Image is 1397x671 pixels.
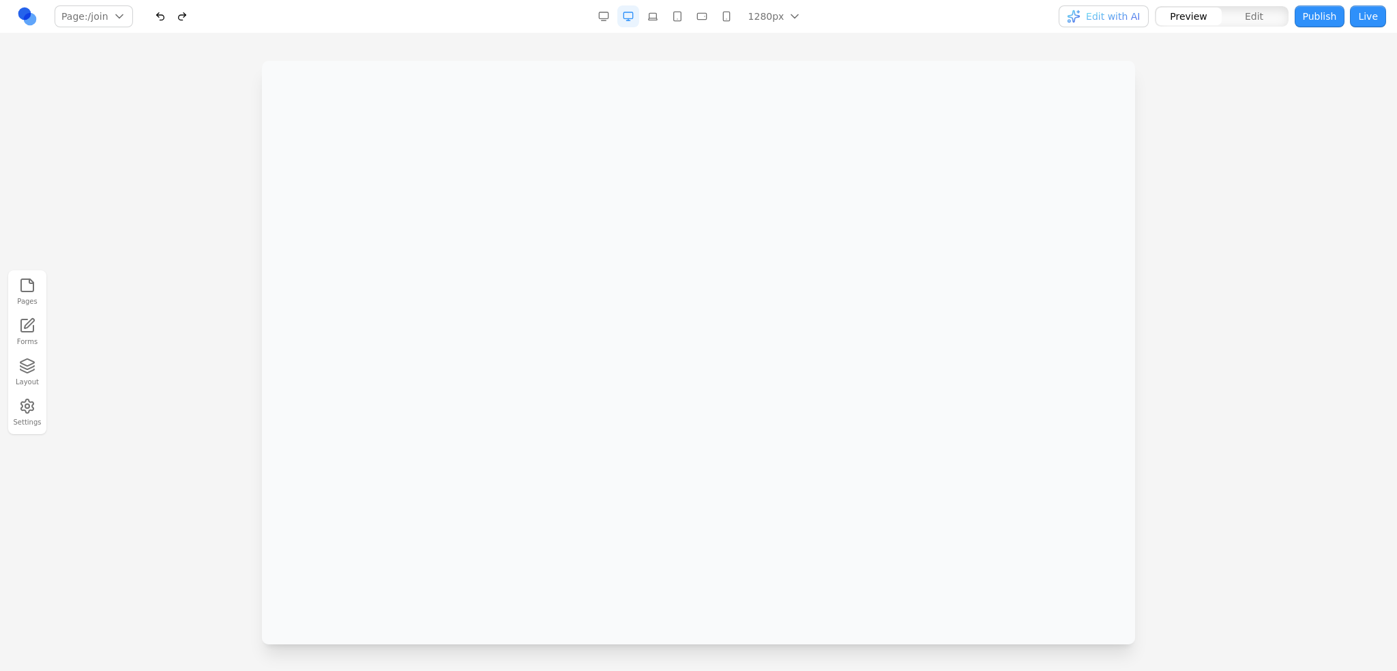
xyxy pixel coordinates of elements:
button: Mobile [716,5,737,27]
button: 1280px [740,5,810,27]
button: Mobile Landscape [691,5,713,27]
button: Desktop Wide [593,5,615,27]
span: Edit with AI [1086,10,1140,23]
iframe: Preview [262,61,1135,644]
button: Live [1350,5,1386,27]
button: Desktop [617,5,639,27]
a: Forms [12,315,42,349]
button: Layout [12,355,42,390]
button: Page:/join [55,5,133,27]
span: Edit [1245,10,1263,23]
span: Preview [1170,10,1207,23]
button: Settings [12,395,42,430]
button: Edit with AI [1059,5,1148,27]
button: Pages [12,274,42,309]
button: Tablet [666,5,688,27]
button: Publish [1295,5,1345,27]
button: Laptop [642,5,664,27]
